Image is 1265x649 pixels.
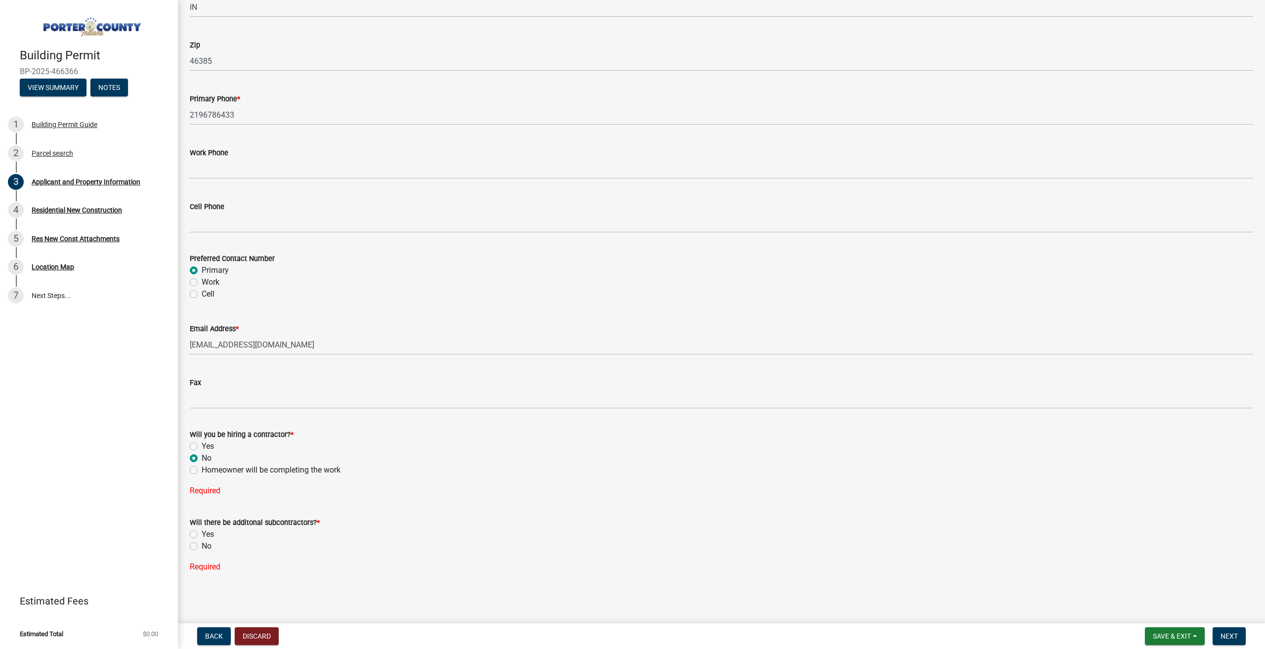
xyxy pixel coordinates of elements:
label: Primary Phone [190,96,240,103]
span: Estimated Total [20,631,63,637]
div: 5 [8,231,24,247]
label: Work Phone [190,150,228,157]
div: Residential New Construction [32,207,122,214]
a: Estimated Fees [8,591,162,611]
div: Applicant and Property Information [32,178,140,185]
label: Preferred Contact Number [190,256,275,262]
div: 1 [8,117,24,132]
h4: Building Permit [20,48,170,63]
img: Porter County, Indiana [20,10,162,38]
label: Fax [190,380,201,387]
div: 3 [8,174,24,190]
span: Next [1221,632,1238,640]
button: Back [197,627,231,645]
label: Email Address [190,326,239,333]
label: No [202,452,211,464]
button: Discard [235,627,279,645]
label: Cell [202,288,214,300]
div: Parcel search [32,150,73,157]
span: BP-2025-466366 [20,67,158,76]
button: View Summary [20,79,86,96]
div: 4 [8,202,24,218]
label: Yes [202,440,214,452]
div: Building Permit Guide [32,121,97,128]
label: No [202,540,211,552]
div: Required [190,485,1253,497]
label: Will you be hiring a contractor? [190,432,294,438]
div: Res New Const Attachments [32,235,120,242]
label: Work [202,276,219,288]
label: Homeowner will be completing the work [202,464,340,476]
button: Save & Exit [1145,627,1205,645]
wm-modal-confirm: Summary [20,84,86,92]
div: 7 [8,288,24,303]
span: Back [205,632,223,640]
label: Zip [190,42,200,49]
label: Primary [202,264,229,276]
wm-modal-confirm: Notes [90,84,128,92]
label: Yes [202,528,214,540]
div: 2 [8,145,24,161]
label: Will there be additonal subcontractors? [190,519,320,526]
span: $0.00 [143,631,158,637]
button: Next [1213,627,1246,645]
label: Cell Phone [190,204,224,211]
div: Location Map [32,263,74,270]
span: Save & Exit [1153,632,1191,640]
button: Notes [90,79,128,96]
div: Required [190,561,1253,573]
div: 6 [8,259,24,275]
